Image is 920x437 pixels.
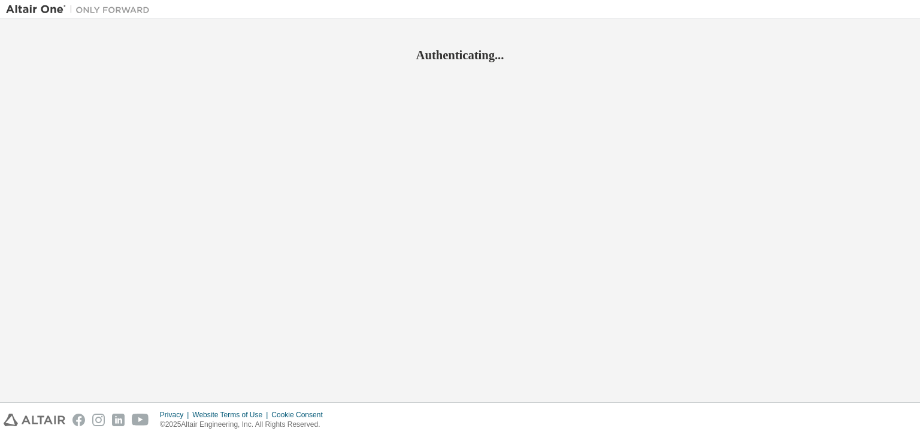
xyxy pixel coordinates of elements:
[6,47,914,63] h2: Authenticating...
[6,4,156,16] img: Altair One
[160,410,192,420] div: Privacy
[112,414,125,426] img: linkedin.svg
[132,414,149,426] img: youtube.svg
[160,420,330,430] p: © 2025 Altair Engineering, Inc. All Rights Reserved.
[271,410,329,420] div: Cookie Consent
[192,410,271,420] div: Website Terms of Use
[72,414,85,426] img: facebook.svg
[92,414,105,426] img: instagram.svg
[4,414,65,426] img: altair_logo.svg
